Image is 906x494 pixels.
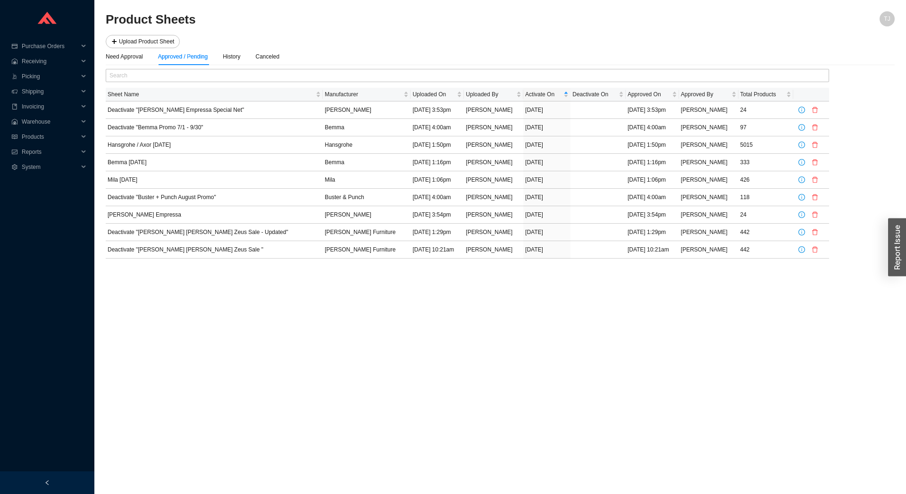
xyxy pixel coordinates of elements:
td: [DATE] 1:50pm [626,136,679,154]
span: System [22,159,78,175]
span: Approved By [681,90,730,99]
td: [PERSON_NAME] [679,224,738,241]
span: delete [809,142,821,148]
span: Uploaded On [412,90,455,99]
td: Mila [323,171,411,189]
td: Bemma [323,119,411,136]
span: left [44,480,50,486]
span: Approved On [628,90,670,99]
button: delete [808,103,822,117]
span: Total Products [740,90,785,99]
th: Approved By sortable [679,88,738,101]
td: [DATE] 1:29pm [626,224,679,241]
td: [PERSON_NAME] [679,136,738,154]
td: [DATE] 10:21am [626,241,679,259]
span: delete [809,159,821,166]
h2: Product Sheets [106,11,697,28]
td: [PERSON_NAME] [464,224,523,241]
td: [DATE] 4:00am [411,189,464,206]
td: [PERSON_NAME] [464,171,523,189]
td: Hansgrohe / Axor [DATE] [106,136,323,154]
button: info-circle [795,121,808,134]
td: [DATE] 4:00am [411,119,464,136]
span: info-circle [796,107,808,113]
a: info-circle [795,159,808,166]
button: info-circle [795,191,808,204]
td: [DATE] [523,101,570,119]
span: delete [809,211,821,218]
td: 5015 [738,136,794,154]
td: Buster & Punch [323,189,411,206]
span: setting [11,164,18,170]
button: delete [808,138,822,151]
button: plusUpload Product Sheet [106,35,180,48]
td: [DATE] [523,189,570,206]
td: Deactivate "[PERSON_NAME] [PERSON_NAME] Zeus Sale - Updated" [106,224,323,241]
span: info-circle [796,142,808,148]
button: delete [808,191,822,204]
td: [PERSON_NAME] [464,136,523,154]
td: [PERSON_NAME] [464,119,523,136]
td: Deactivate "[PERSON_NAME] [PERSON_NAME] Zeus Sale " [106,241,323,259]
span: Manufacturer [325,90,402,99]
span: Receiving [22,54,78,69]
td: [PERSON_NAME] Furniture [323,241,411,259]
td: [DATE] [523,119,570,136]
td: Deactivate "Bemma Promo 7/1 - 9/30" [106,119,323,136]
div: Canceled [256,52,280,61]
span: fund [11,149,18,155]
span: info-circle [796,246,808,253]
th: Uploaded On sortable [411,88,464,101]
td: 97 [738,119,794,136]
span: Shipping [22,84,78,99]
td: [PERSON_NAME] [679,241,738,259]
td: Bemma [323,154,411,171]
span: info-circle [796,211,808,218]
div: Approved / Pending [158,52,208,61]
a: info-circle [795,107,808,113]
a: info-circle [795,246,808,253]
span: Upload Product Sheet [119,37,174,46]
a: info-circle [795,142,808,148]
td: [PERSON_NAME] [679,101,738,119]
td: [DATE] 1:16pm [626,154,679,171]
td: 442 [738,241,794,259]
span: info-circle [796,159,808,166]
th: Uploaded By sortable [464,88,523,101]
span: Picking [22,69,78,84]
span: delete [809,246,821,253]
td: [DATE] 1:06pm [626,171,679,189]
td: [DATE] [523,206,570,224]
a: info-circle [795,194,808,201]
td: [PERSON_NAME] [464,101,523,119]
span: delete [809,107,821,113]
span: Reports [22,144,78,159]
td: [DATE] 1:29pm [411,224,464,241]
button: delete [808,156,822,169]
td: [DATE] 10:21am [411,241,464,259]
button: info-circle [795,173,808,186]
td: [PERSON_NAME] Furniture [323,224,411,241]
th: Total Products sortable [738,88,794,101]
button: delete [808,226,822,239]
td: [DATE] 4:00am [626,119,679,136]
button: info-circle [795,103,808,117]
a: info-circle [795,229,808,235]
span: Products [22,129,78,144]
span: info-circle [796,124,808,131]
td: [PERSON_NAME] [323,206,411,224]
td: 333 [738,154,794,171]
span: Purchase Orders [22,39,78,54]
button: info-circle [795,226,808,239]
button: delete [808,243,822,256]
td: [DATE] 1:16pm [411,154,464,171]
td: Deactivate "[PERSON_NAME] Empressa Special Net" [106,101,323,119]
td: [PERSON_NAME] [679,189,738,206]
span: delete [809,176,821,183]
td: [DATE] 3:54pm [411,206,464,224]
span: plus [111,39,117,45]
td: [DATE] [523,171,570,189]
span: credit-card [11,43,18,49]
td: [DATE] [523,224,570,241]
td: [PERSON_NAME] [679,171,738,189]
